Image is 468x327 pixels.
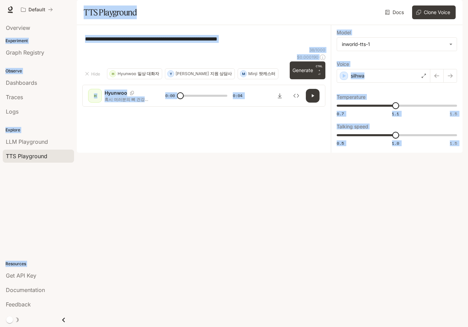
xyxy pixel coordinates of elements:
p: 38 / 1000 [309,47,325,53]
p: Hyunwoo [105,90,127,96]
button: Clone Voice [412,5,456,19]
p: CTRL + [316,64,323,72]
div: inworld-tts-1 [337,38,457,51]
span: 1.1 [392,111,399,117]
div: Y [168,68,174,79]
a: Docs [384,5,407,19]
span: 1.5 [450,140,457,146]
span: 0.5 [337,140,344,146]
button: HHyunwoo일상 대화자 [107,68,162,79]
div: H [110,68,116,79]
p: Temperature [337,95,365,100]
button: GenerateCTRL +⏎ [290,61,325,79]
p: $ 0.000190 [297,54,319,60]
div: inworld-tts-1 [342,41,446,48]
p: 혹시 여러분의 뼈 건강에 대해 진지하게 생각해 보신 적이 있으신가요? [105,96,149,102]
div: M [240,68,247,79]
span: 0.7 [337,111,344,117]
p: Talking speed [337,124,368,129]
button: Download audio [273,89,287,103]
p: Voice [337,62,349,67]
button: Inspect [289,89,303,103]
span: 0:00 [165,92,175,99]
span: 1.0 [392,140,399,146]
button: Y[PERSON_NAME]지원 상담사 [165,68,235,79]
span: 0:04 [233,92,242,99]
p: silhwa [351,72,364,79]
p: 지원 상담사 [210,72,232,76]
h1: TTS Playground [84,5,137,19]
button: Hide [82,68,104,79]
button: Copy Voice ID [127,91,137,95]
p: Hyunwoo [118,72,136,76]
span: 1.5 [450,111,457,117]
p: 일상 대화자 [137,72,159,76]
p: Minji [248,72,257,76]
button: MMinji팟캐스터 [238,68,278,79]
button: All workspaces [18,3,56,16]
p: Model [337,30,351,35]
p: ⏎ [316,64,323,77]
p: Default [28,7,45,13]
p: [PERSON_NAME] [176,72,209,76]
p: 팟캐스터 [259,72,275,76]
div: H [89,90,100,101]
